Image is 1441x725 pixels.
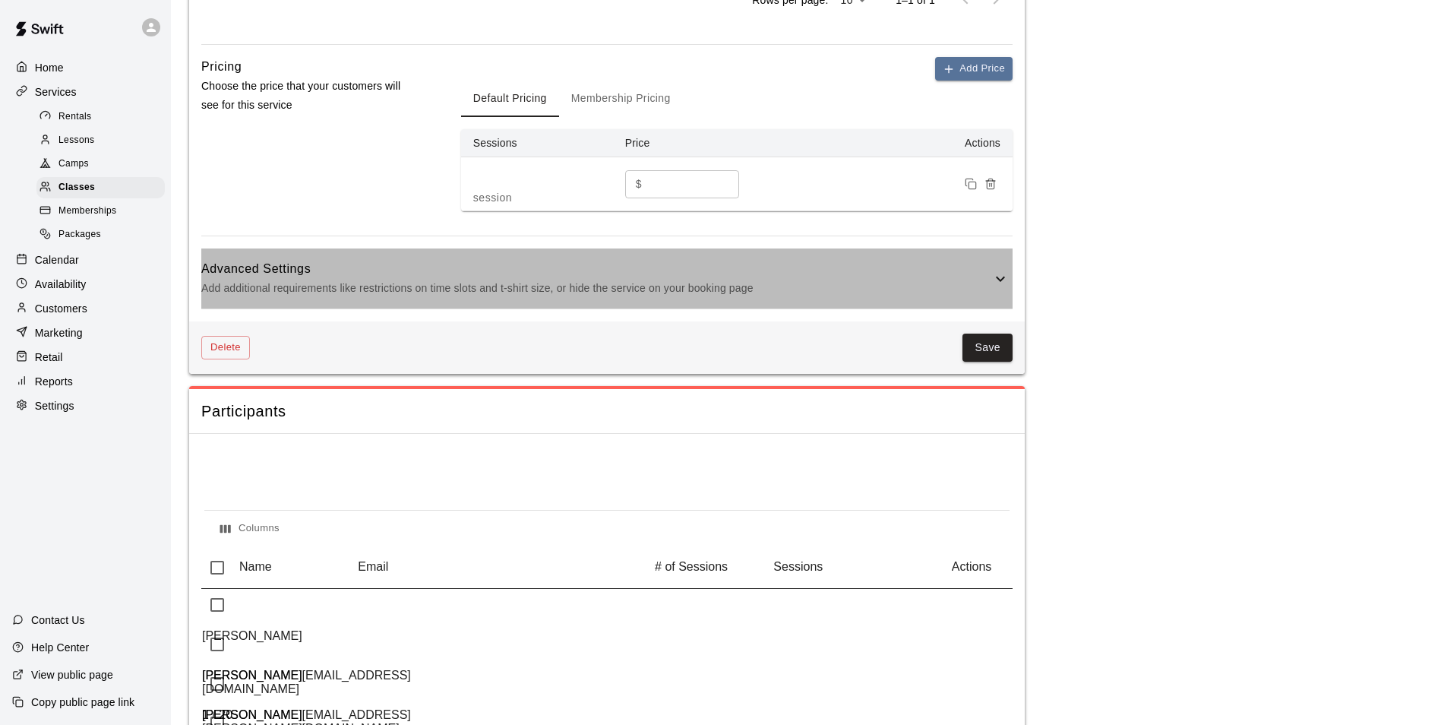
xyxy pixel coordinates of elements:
[613,129,765,157] th: Price
[36,223,171,247] a: Packages
[31,667,113,682] p: View public page
[36,177,165,198] div: Classes
[981,174,1000,194] button: Remove price
[31,640,89,655] p: Help Center
[35,398,74,413] p: Settings
[201,336,250,359] button: Delete
[58,109,92,125] span: Rentals
[461,81,559,117] button: Default Pricing
[35,277,87,292] p: Availability
[201,259,991,279] h6: Advanced Settings
[636,176,642,192] p: $
[31,613,85,628] p: Contact Us
[239,546,358,588] div: Name
[36,130,165,151] div: Lessons
[559,81,683,117] button: Membership Pricing
[35,84,77,100] p: Services
[765,129,1013,157] th: Actions
[12,81,159,103] a: Services
[935,57,1013,81] button: Add Price
[201,279,991,298] p: Add additional requirements like restrictions on time slots and t-shirt size, or hide the service...
[36,153,171,176] a: Camps
[58,180,95,195] span: Classes
[35,301,87,316] p: Customers
[35,325,83,340] p: Marketing
[36,224,165,245] div: Packages
[201,57,242,77] h6: Pricing
[36,201,165,222] div: Memberships
[952,546,1011,588] div: Actions
[31,695,134,710] p: Copy public page link
[773,546,951,588] div: Sessions
[473,190,601,206] p: session
[36,106,165,128] div: Rentals
[12,321,159,344] a: Marketing
[216,517,283,540] button: Select columns
[12,370,159,393] a: Reports
[12,394,159,417] a: Settings
[36,128,171,152] a: Lessons
[36,176,171,200] a: Classes
[358,546,655,588] div: Email
[35,374,73,389] p: Reports
[962,334,1013,362] button: Save
[201,77,412,115] p: Choose the price that your customers will see for this service
[58,227,101,242] span: Packages
[12,249,159,271] a: Calendar
[201,401,1013,422] span: Participants
[655,546,773,588] div: # of Sessions
[58,133,95,148] span: Lessons
[461,129,613,157] th: Sessions
[12,56,159,79] a: Home
[12,273,159,296] a: Availability
[58,204,116,219] span: Memberships
[36,105,171,128] a: Rentals
[35,350,63,365] p: Retail
[12,346,159,369] a: Retail
[12,297,159,320] a: Customers
[58,157,89,172] span: Camps
[201,249,1013,309] div: Advanced SettingsAdd additional requirements like restrictions on time slots and t-shirt size, or...
[961,174,981,194] button: Duplicate price
[35,60,64,75] p: Home
[35,252,79,268] p: Calendar
[36,200,171,223] a: Memberships
[36,154,165,175] div: Camps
